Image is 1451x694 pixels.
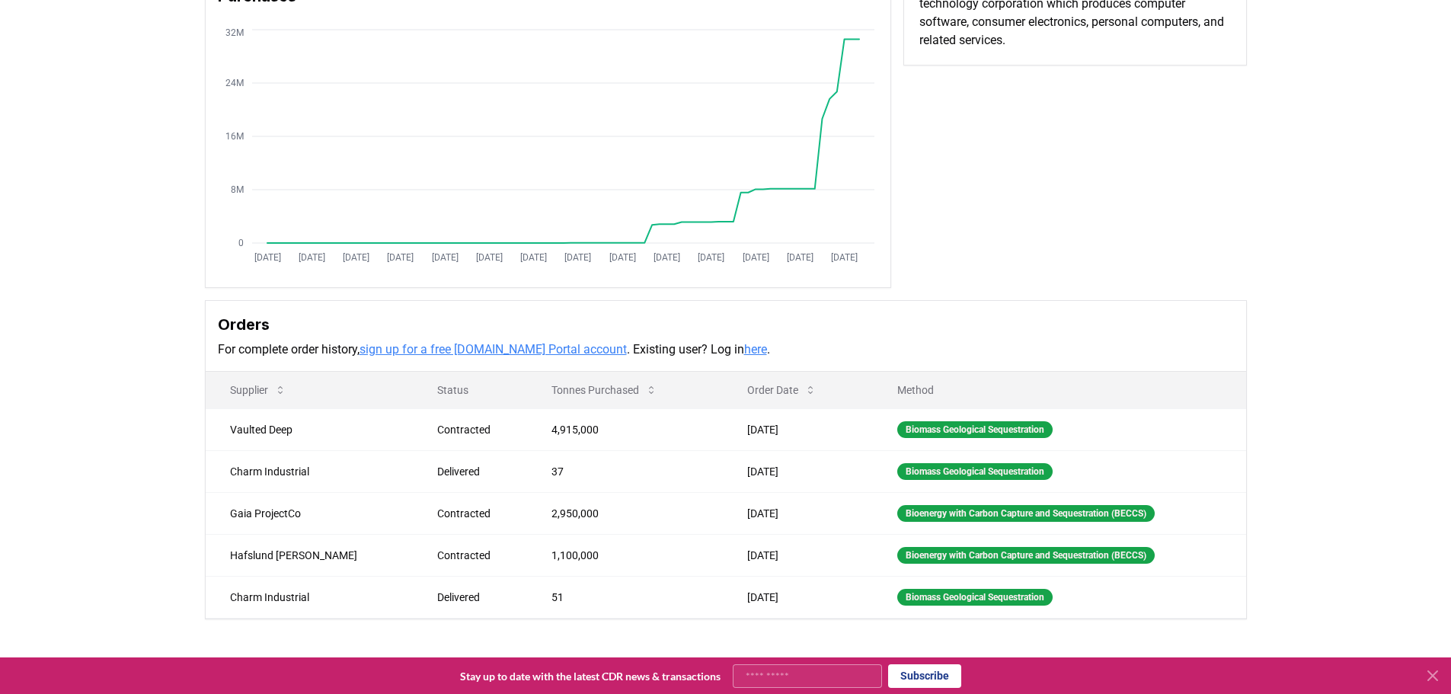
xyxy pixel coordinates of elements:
tspan: 0 [238,238,244,248]
td: [DATE] [723,576,873,618]
a: here [744,342,767,357]
div: Biomass Geological Sequestration [897,463,1053,480]
tspan: [DATE] [520,252,547,263]
td: 1,100,000 [527,534,723,576]
tspan: 16M [225,131,244,142]
td: 2,950,000 [527,492,723,534]
div: Delivered [437,590,515,605]
td: Charm Industrial [206,450,414,492]
tspan: [DATE] [564,252,591,263]
tspan: [DATE] [343,252,369,263]
tspan: [DATE] [653,252,679,263]
tspan: [DATE] [698,252,724,263]
td: [DATE] [723,534,873,576]
button: Tonnes Purchased [539,375,670,405]
tspan: [DATE] [786,252,813,263]
div: Contracted [437,548,515,563]
td: Charm Industrial [206,576,414,618]
td: 4,915,000 [527,408,723,450]
tspan: 8M [231,184,244,195]
div: Biomass Geological Sequestration [897,589,1053,606]
tspan: 24M [225,78,244,88]
td: Gaia ProjectCo [206,492,414,534]
p: For complete order history, . Existing user? Log in . [218,341,1234,359]
div: Contracted [437,422,515,437]
td: [DATE] [723,492,873,534]
div: Delivered [437,464,515,479]
tspan: [DATE] [254,252,280,263]
tspan: [DATE] [609,252,635,263]
tspan: [DATE] [387,252,414,263]
button: Order Date [735,375,829,405]
td: 37 [527,450,723,492]
td: Hafslund [PERSON_NAME] [206,534,414,576]
tspan: 32M [225,27,244,38]
a: sign up for a free [DOMAIN_NAME] Portal account [360,342,627,357]
tspan: [DATE] [298,252,324,263]
div: Biomass Geological Sequestration [897,421,1053,438]
p: Method [885,382,1234,398]
p: Status [425,382,515,398]
div: Bioenergy with Carbon Capture and Sequestration (BECCS) [897,505,1155,522]
h3: Orders [218,313,1234,336]
tspan: [DATE] [475,252,502,263]
button: Supplier [218,375,299,405]
tspan: [DATE] [831,252,858,263]
tspan: [DATE] [431,252,458,263]
td: [DATE] [723,450,873,492]
div: Contracted [437,506,515,521]
td: Vaulted Deep [206,408,414,450]
td: 51 [527,576,723,618]
tspan: [DATE] [742,252,769,263]
div: Bioenergy with Carbon Capture and Sequestration (BECCS) [897,547,1155,564]
td: [DATE] [723,408,873,450]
